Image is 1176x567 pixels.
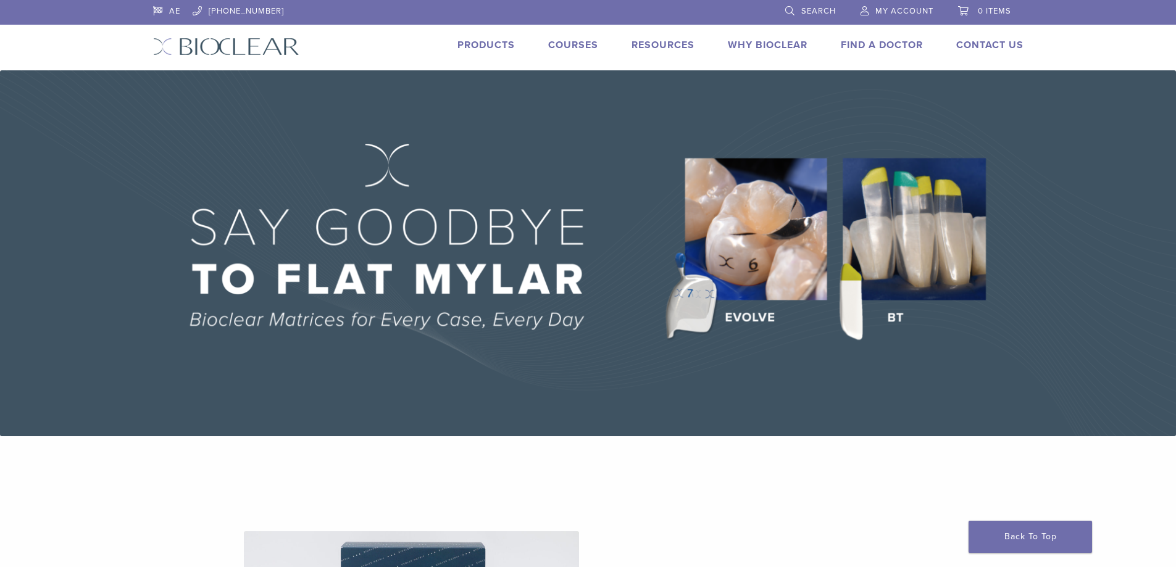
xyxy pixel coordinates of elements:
[875,6,933,16] span: My Account
[956,39,1024,51] a: Contact Us
[969,521,1092,553] a: Back To Top
[978,6,1011,16] span: 0 items
[632,39,694,51] a: Resources
[153,38,299,56] img: Bioclear
[548,39,598,51] a: Courses
[728,39,807,51] a: Why Bioclear
[841,39,923,51] a: Find A Doctor
[457,39,515,51] a: Products
[801,6,836,16] span: Search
